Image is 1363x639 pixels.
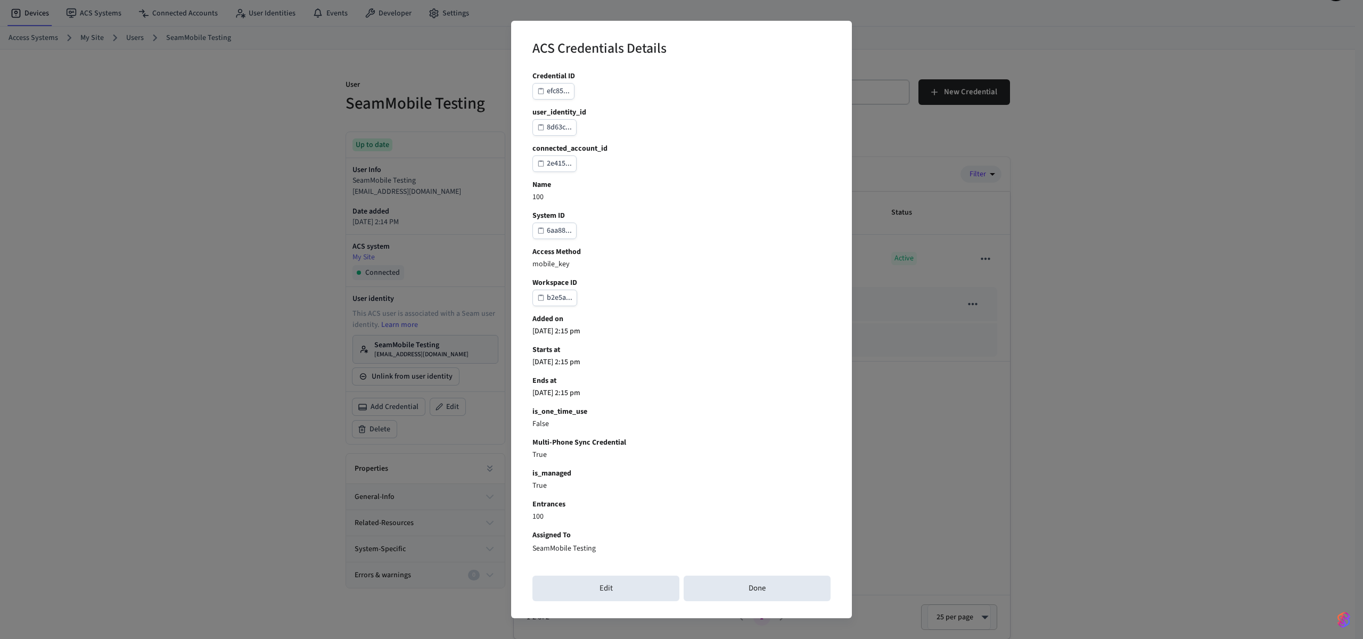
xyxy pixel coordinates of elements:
b: System ID [532,210,831,222]
p: 100 [532,511,831,522]
div: 8d63c... [547,121,572,134]
div: efc85... [547,85,570,98]
button: efc85... [532,83,574,100]
b: Credential ID [532,71,831,82]
b: Entrances [532,499,831,510]
div: 6aa88... [547,224,572,237]
b: user_identity_id [532,107,831,118]
p: [DATE] 2:15 pm [532,388,831,399]
b: Ends at [532,375,831,387]
b: Multi-Phone Sync Credential [532,437,831,448]
p: True [532,449,831,461]
p: [DATE] 2:15 pm [532,326,831,337]
p: 100 [532,192,831,203]
p: SeamMobile Testing [532,543,596,554]
b: Name [532,179,831,191]
button: b2e5a... [532,290,577,306]
b: Assigned To [532,530,831,541]
b: Workspace ID [532,277,831,289]
p: True [532,480,831,491]
b: Access Method [532,247,831,258]
div: b2e5a... [547,291,572,305]
b: connected_account_id [532,143,831,154]
img: SeamLogoGradient.69752ec5.svg [1337,611,1350,628]
p: False [532,419,831,430]
div: 2e415... [547,157,572,170]
button: 6aa88... [532,223,577,239]
h2: ACS Credentials Details [532,34,801,66]
b: is_one_time_use [532,406,831,417]
button: 8d63c... [532,119,577,136]
b: Added on [532,314,831,325]
b: Starts at [532,345,831,356]
button: 2e415... [532,155,577,172]
button: Edit [532,576,679,601]
button: Done [684,576,831,601]
p: [DATE] 2:15 pm [532,357,831,368]
b: is_managed [532,468,831,479]
p: mobile_key [532,259,831,270]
